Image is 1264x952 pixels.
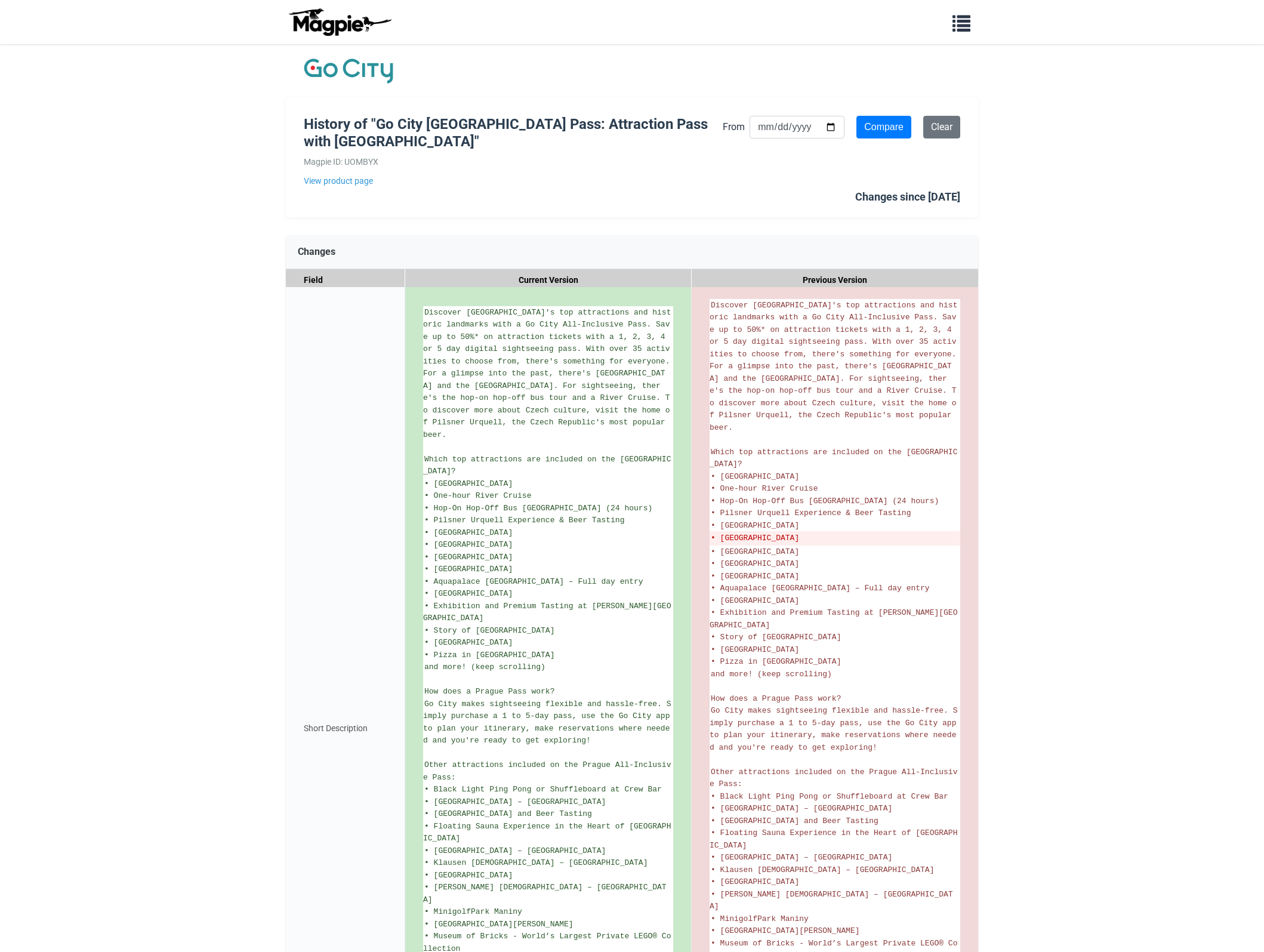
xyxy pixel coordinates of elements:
span: • Floating Sauna Experience in the Heart of [GEOGRAPHIC_DATA] [423,822,671,843]
span: • [PERSON_NAME] [DEMOGRAPHIC_DATA] – [GEOGRAPHIC_DATA] [423,883,667,904]
span: • [GEOGRAPHIC_DATA] [424,638,513,647]
span: • Floating Sauna Experience in the Heart of [GEOGRAPHIC_DATA] [710,828,957,850]
div: Previous Version [692,269,978,291]
span: Which top attractions are included on the [GEOGRAPHIC_DATA]? [710,448,957,469]
span: • [GEOGRAPHIC_DATA] – [GEOGRAPHIC_DATA] [424,846,606,855]
span: • Pilsner Urquell Experience & Beer Tasting [711,509,911,517]
span: • [GEOGRAPHIC_DATA] – [GEOGRAPHIC_DATA] [711,853,892,862]
span: • [GEOGRAPHIC_DATA] [424,553,513,562]
div: Changes since [DATE] [855,189,960,206]
span: • Black Light Ping Pong or Shuffleboard at Crew Bar [711,792,948,801]
label: From [723,119,745,135]
span: • Klausen [DEMOGRAPHIC_DATA] – [GEOGRAPHIC_DATA] [424,858,648,867]
span: Go City makes sightseeing flexible and hassle-free. Simply purchase a 1 to 5-day pass, use the Go... [710,706,961,752]
span: • [GEOGRAPHIC_DATA] and Beer Tasting [424,809,592,818]
span: • Klausen [DEMOGRAPHIC_DATA] – [GEOGRAPHIC_DATA] [711,865,934,874]
span: • [GEOGRAPHIC_DATA] [711,472,799,481]
span: • Aquapalace [GEOGRAPHIC_DATA] – Full day entry [711,584,930,593]
span: Other attractions included on the Prague All-Inclusive Pass: [423,760,671,782]
span: • Hop-On Hop-Off Bus [GEOGRAPHIC_DATA] (24 hours) [424,504,652,513]
a: View product page [304,174,723,187]
span: and more! (keep scrolling) [424,663,545,671]
span: How does a Prague Pass work? [711,694,841,703]
span: Go City makes sightseeing flexible and hassle-free. Simply purchase a 1 to 5-day pass, use the Go... [423,700,674,745]
div: Magpie ID: UOMBYX [304,155,723,168]
span: • [GEOGRAPHIC_DATA] [424,479,513,488]
span: and more! (keep scrolling) [711,670,832,679]
span: • [GEOGRAPHIC_DATA] [711,559,799,568]
input: Compare [856,116,911,138]
div: Changes [286,235,978,269]
span: • [GEOGRAPHIC_DATA] [424,589,513,598]
span: Other attractions included on the Prague All-Inclusive Pass: [710,768,957,789]
span: • Exhibition and Premium Tasting at [PERSON_NAME][GEOGRAPHIC_DATA] [710,608,957,630]
span: • [GEOGRAPHIC_DATA] [424,565,513,574]
img: Company Logo [304,56,393,86]
h1: History of "Go City [GEOGRAPHIC_DATA] Pass: Attraction Pass with [GEOGRAPHIC_DATA]" [304,116,723,150]
span: Discover [GEOGRAPHIC_DATA]'s top attractions and historic landmarks with a Go City All-Inclusive ... [423,308,674,439]
span: • Pilsner Urquell Experience & Beer Tasting [424,516,624,525]
span: • [GEOGRAPHIC_DATA] [711,521,799,530]
span: • [GEOGRAPHIC_DATA] [711,877,799,886]
span: • Pizza in [GEOGRAPHIC_DATA] [424,651,554,660]
span: • Story of [GEOGRAPHIC_DATA] [424,626,554,635]
span: • One-hour River Cruise [424,491,531,500]
span: • One-hour River Cruise [711,484,818,493]
span: • MinigolfPark Maniny [711,914,809,923]
span: How does a Prague Pass work? [424,687,554,696]
span: • [GEOGRAPHIC_DATA][PERSON_NAME] [424,920,574,929]
span: • [GEOGRAPHIC_DATA][PERSON_NAME] [711,926,860,935]
span: • MinigolfPark Maniny [424,907,522,916]
span: Which top attractions are included on the [GEOGRAPHIC_DATA]? [423,455,671,476]
span: • Hop-On Hop-Off Bus [GEOGRAPHIC_DATA] (24 hours) [711,497,939,506]
span: • Exhibition and Premium Tasting at [PERSON_NAME][GEOGRAPHIC_DATA] [423,602,671,623]
a: Clear [923,116,960,138]
span: • Pizza in [GEOGRAPHIC_DATA] [711,657,841,666]
span: • [GEOGRAPHIC_DATA] – [GEOGRAPHIC_DATA] [424,797,606,806]
img: logo-ab69f6fb50320c5b225c76a69d11143b.png [286,8,393,36]
del: • [GEOGRAPHIC_DATA] [711,532,959,544]
span: • [GEOGRAPHIC_DATA] – [GEOGRAPHIC_DATA] [711,804,892,813]
span: • [GEOGRAPHIC_DATA] [711,596,799,605]
span: • Story of [GEOGRAPHIC_DATA] [711,633,841,642]
span: • [GEOGRAPHIC_DATA] [711,547,799,556]
div: Field [286,269,405,291]
span: • [GEOGRAPHIC_DATA] [711,645,799,654]
span: • [GEOGRAPHIC_DATA] [424,540,513,549]
div: Current Version [405,269,692,291]
span: • Black Light Ping Pong or Shuffleboard at Crew Bar [424,785,662,794]
span: • [PERSON_NAME] [DEMOGRAPHIC_DATA] – [GEOGRAPHIC_DATA] [710,890,953,911]
span: • [GEOGRAPHIC_DATA] [424,871,513,880]
span: • [GEOGRAPHIC_DATA] [424,528,513,537]
span: • Aquapalace [GEOGRAPHIC_DATA] – Full day entry [424,577,643,586]
span: Discover [GEOGRAPHIC_DATA]'s top attractions and historic landmarks with a Go City All-Inclusive ... [710,301,961,432]
span: • [GEOGRAPHIC_DATA] [711,572,799,581]
span: • [GEOGRAPHIC_DATA] and Beer Tasting [711,817,878,825]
